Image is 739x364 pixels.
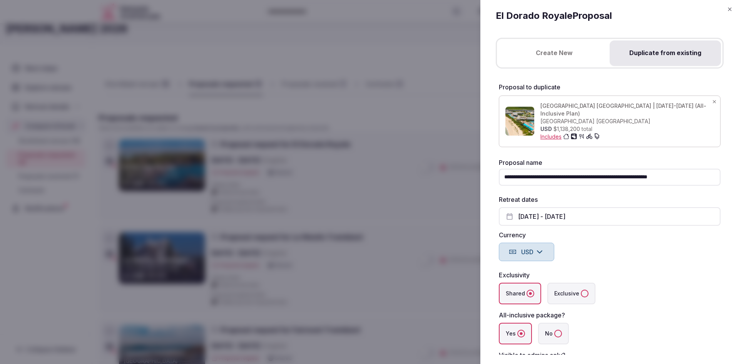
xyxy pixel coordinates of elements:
[499,271,530,279] label: Exclusivity
[540,133,600,141] button: Includes
[499,311,565,319] label: All-inclusive package?
[496,9,724,22] h2: El Dorado Royale Proposal
[498,40,610,66] button: Create New
[505,107,534,136] img: Proposal
[547,283,595,304] label: Exclusive
[540,117,650,125] span: [GEOGRAPHIC_DATA] [GEOGRAPHIC_DATA]
[582,125,592,133] span: total
[527,290,534,297] button: Shared
[499,207,721,226] button: [DATE] - [DATE]
[538,323,569,344] label: No
[499,243,554,261] button: USD
[499,323,532,344] label: Yes
[610,40,721,66] button: Duplicate from existing
[581,290,589,297] button: Exclusive
[499,159,721,166] label: Proposal name
[499,84,721,90] label: Proposal to duplicate
[499,232,721,238] label: Currency
[553,125,580,133] span: $1,138,200
[499,196,538,203] label: Retreat dates
[517,330,525,337] button: Yes
[540,102,712,117] span: [GEOGRAPHIC_DATA] [GEOGRAPHIC_DATA] | [DATE]-[DATE] (All-Inclusive Plan)
[499,351,565,359] label: Visible to admins only?
[554,330,562,337] button: No
[499,283,541,304] label: Shared
[540,125,552,133] span: USD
